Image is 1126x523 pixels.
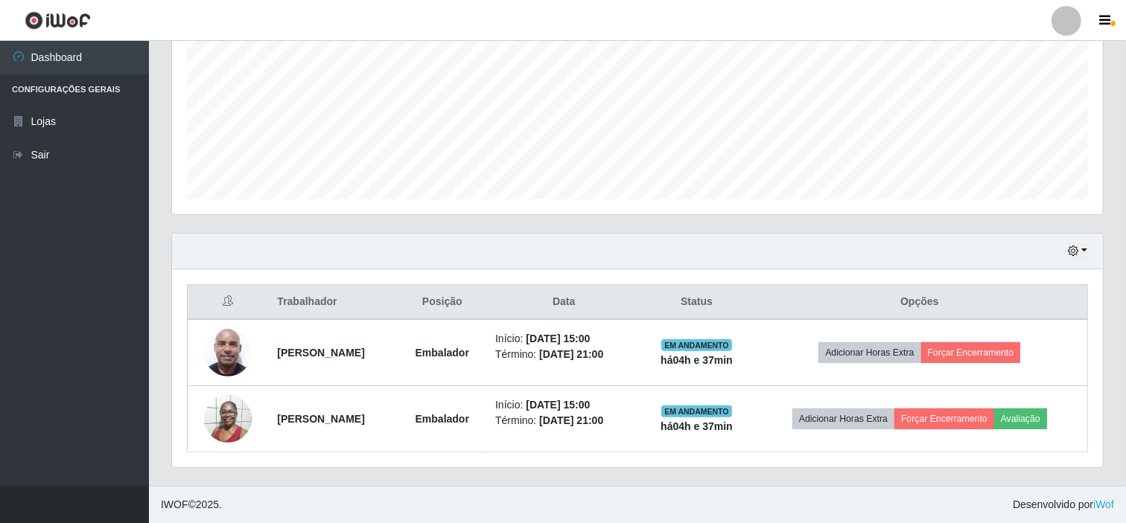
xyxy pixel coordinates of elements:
[526,333,590,344] time: [DATE] 15:00
[495,331,632,347] li: Início:
[495,347,632,362] li: Término:
[161,497,222,513] span: © 2025 .
[1093,498,1114,510] a: iWof
[539,348,603,360] time: [DATE] 21:00
[204,387,252,450] img: 1747866789460.jpeg
[526,399,590,411] time: [DATE] 15:00
[398,285,487,320] th: Posição
[661,420,733,432] strong: há 04 h e 37 min
[661,405,732,417] span: EM ANDAMENTO
[539,414,603,426] time: [DATE] 21:00
[921,342,1021,363] button: Forçar Encerramento
[161,498,188,510] span: IWOF
[277,347,364,359] strong: [PERSON_NAME]
[495,413,632,429] li: Término:
[661,354,733,366] strong: há 04 h e 37 min
[277,413,364,425] strong: [PERSON_NAME]
[894,408,994,429] button: Forçar Encerramento
[495,397,632,413] li: Início:
[752,285,1088,320] th: Opções
[661,339,732,351] span: EM ANDAMENTO
[204,321,252,384] img: 1705935792393.jpeg
[1013,497,1114,513] span: Desenvolvido por
[25,11,91,30] img: CoreUI Logo
[818,342,920,363] button: Adicionar Horas Extra
[268,285,398,320] th: Trabalhador
[641,285,751,320] th: Status
[792,408,894,429] button: Adicionar Horas Extra
[486,285,641,320] th: Data
[994,408,1047,429] button: Avaliação
[416,413,469,425] strong: Embalador
[416,347,469,359] strong: Embalador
